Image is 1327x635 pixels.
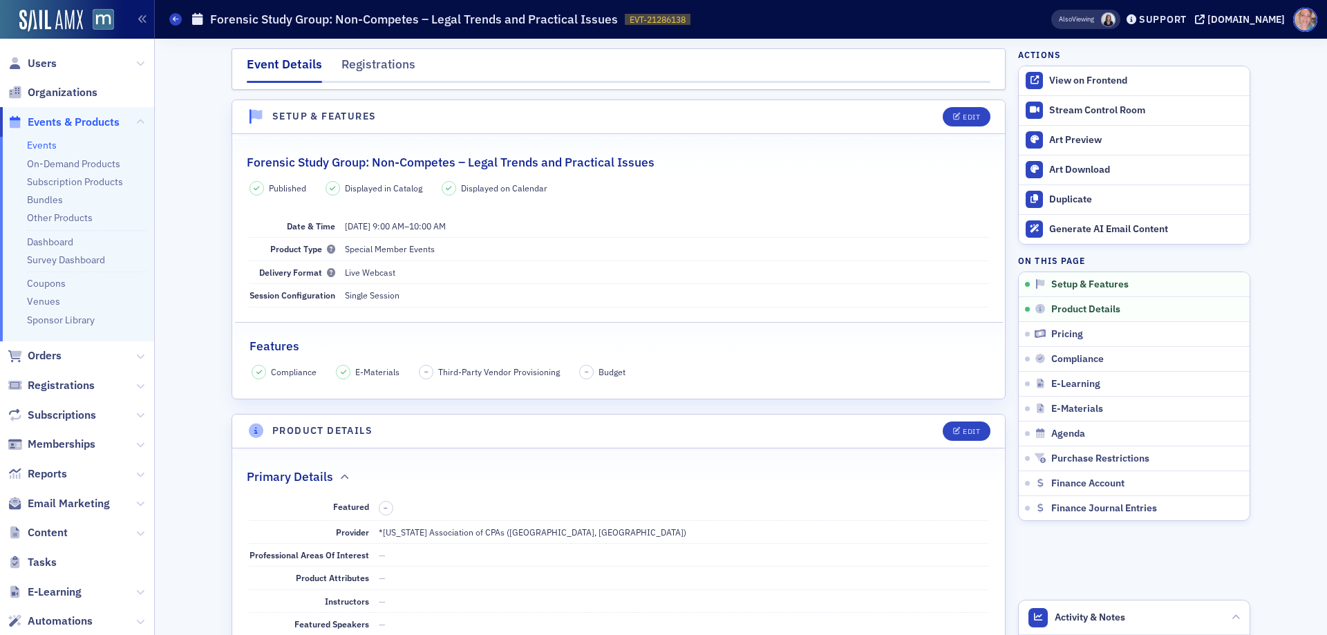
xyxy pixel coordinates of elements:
h4: On this page [1018,254,1250,267]
span: Provider [336,527,369,538]
time: 9:00 AM [373,220,404,231]
span: Content [28,525,68,540]
div: Edit [963,428,980,435]
span: Date & Time [287,220,335,231]
a: Organizations [8,85,97,100]
a: Content [8,525,68,540]
span: Organizations [28,85,97,100]
a: Bundles [27,193,63,206]
a: Memberships [8,437,95,452]
span: Displayed on Calendar [461,182,547,194]
img: SailAMX [93,9,114,30]
span: [DATE] [345,220,370,231]
a: Email Marketing [8,496,110,511]
span: Budget [599,366,625,378]
span: – [585,367,589,377]
span: Special Member Events [345,243,435,254]
a: Reports [8,466,67,482]
span: Reports [28,466,67,482]
img: SailAMX [19,10,83,32]
span: Profile [1293,8,1317,32]
span: Tasks [28,555,57,570]
span: Email Marketing [28,496,110,511]
span: — [379,549,386,560]
a: Automations [8,614,93,629]
a: Coupons [27,277,66,290]
h4: Setup & Features [272,109,376,124]
span: Finance Account [1051,477,1124,490]
a: Events [27,139,57,151]
span: Published [269,182,306,194]
div: Also [1059,15,1072,23]
button: Duplicate [1019,184,1250,214]
h2: Forensic Study Group: Non-Competes – Legal Trends and Practical Issues [247,153,655,171]
span: Delivery Format [259,267,335,278]
span: EVT-21286138 [630,14,686,26]
a: Subscriptions [8,408,96,423]
span: Orders [28,348,62,363]
a: E-Learning [8,585,82,600]
span: Compliance [1051,353,1104,366]
span: Automations [28,614,93,629]
a: Registrations [8,378,95,393]
a: Dashboard [27,236,73,248]
h2: Primary Details [247,468,333,486]
a: View Homepage [83,9,114,32]
div: Stream Control Room [1049,104,1243,117]
div: View on Frontend [1049,75,1243,87]
span: – [384,503,388,513]
span: – [424,367,429,377]
span: Viewing [1059,15,1094,24]
a: View on Frontend [1019,66,1250,95]
span: Product Attributes [296,572,369,583]
span: E-Learning [28,585,82,600]
span: E-Materials [355,366,399,378]
h4: Actions [1018,48,1061,61]
span: Users [28,56,57,71]
div: Art Preview [1049,134,1243,146]
span: Product Details [1051,303,1120,316]
span: – [345,220,446,231]
span: Purchase Restrictions [1051,453,1149,465]
a: Venues [27,295,60,307]
span: *[US_STATE] Association of CPAs ([GEOGRAPHIC_DATA], [GEOGRAPHIC_DATA]) [379,527,686,538]
time: 10:00 AM [409,220,446,231]
h4: Product Details [272,424,373,438]
div: Support [1139,13,1187,26]
div: Edit [963,113,980,121]
span: — [379,572,386,583]
span: E-Learning [1051,378,1100,390]
span: Memberships [28,437,95,452]
span: — [379,596,386,607]
a: Art Download [1019,155,1250,184]
div: Event Details [247,55,322,83]
span: Pricing [1051,328,1083,341]
span: — [379,618,386,629]
button: Edit [943,421,990,441]
span: Agenda [1051,428,1085,440]
a: On-Demand Products [27,158,120,170]
span: E-Materials [1051,403,1103,415]
span: Activity & Notes [1055,610,1125,625]
span: Registrations [28,378,95,393]
span: Setup & Features [1051,278,1129,291]
div: Generate AI Email Content [1049,223,1243,236]
a: Other Products [27,211,93,224]
a: Tasks [8,555,57,570]
a: Stream Control Room [1019,96,1250,125]
span: Events & Products [28,115,120,130]
span: Subscriptions [28,408,96,423]
span: Featured [333,501,369,512]
a: Orders [8,348,62,363]
span: Product Type [270,243,335,254]
span: Displayed in Catalog [345,182,422,194]
a: Sponsor Library [27,314,95,326]
span: Third-Party Vendor Provisioning [438,366,560,378]
button: Generate AI Email Content [1019,214,1250,244]
span: Kelly Brown [1101,12,1116,27]
h1: Forensic Study Group: Non-Competes – Legal Trends and Practical Issues [210,11,618,28]
h2: Features [250,337,299,355]
div: Art Download [1049,164,1243,176]
a: Users [8,56,57,71]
